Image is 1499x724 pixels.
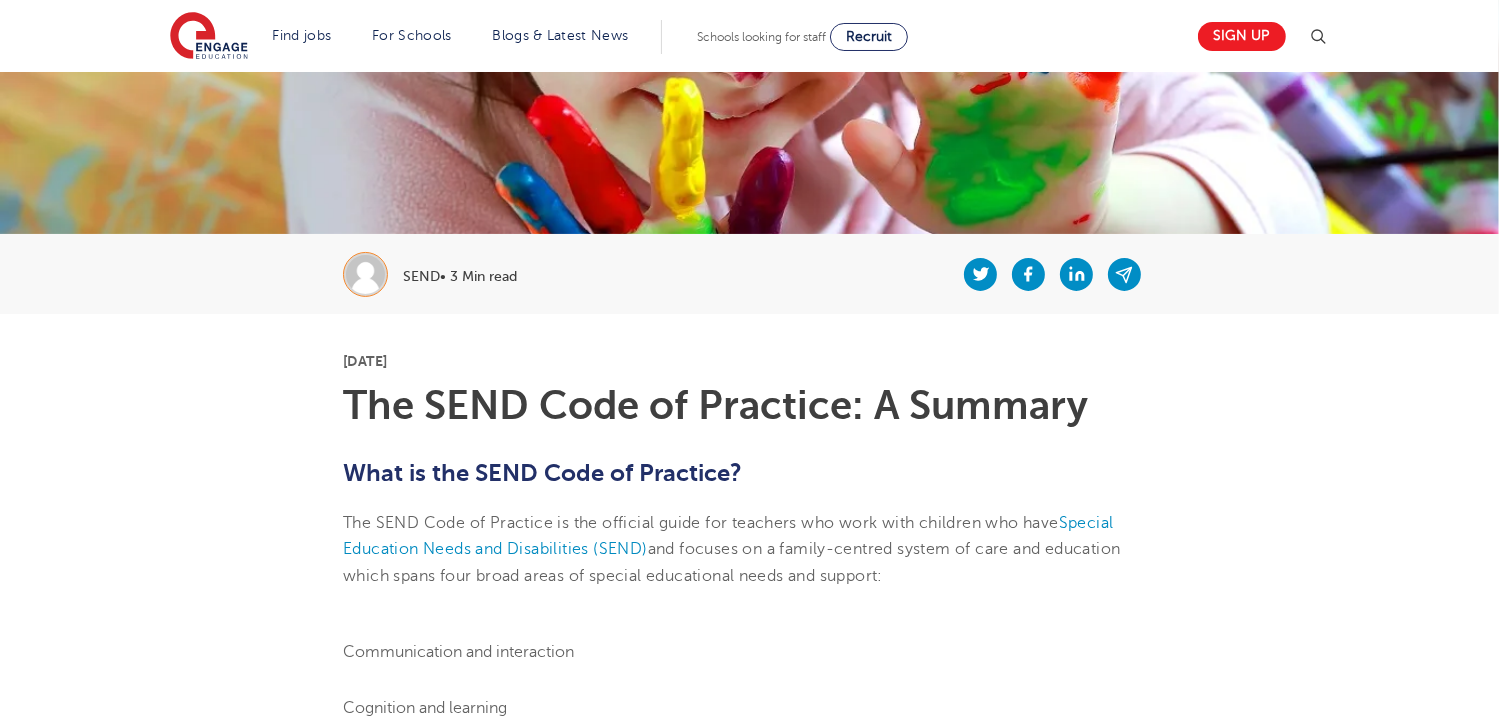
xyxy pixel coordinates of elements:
a: Blogs & Latest News [493,28,629,43]
a: Recruit [830,23,908,51]
img: Engage Education [170,12,248,62]
li: Cognition and learning [343,695,1156,721]
h2: What is the SEND Code of Practice? [343,456,1156,490]
li: Communication and interaction [343,639,1156,665]
p: [DATE] [343,354,1156,368]
a: Sign up [1198,22,1286,51]
a: Find jobs [273,28,332,43]
p: The SEND Code of Practice is the official guide for teachers who work with children who have and ... [343,510,1156,589]
h1: The SEND Code of Practice: A Summary [343,386,1156,426]
span: Recruit [846,29,892,44]
a: For Schools [372,28,451,43]
span: Schools looking for staff [697,30,826,44]
p: SEND• 3 Min read [403,270,517,284]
